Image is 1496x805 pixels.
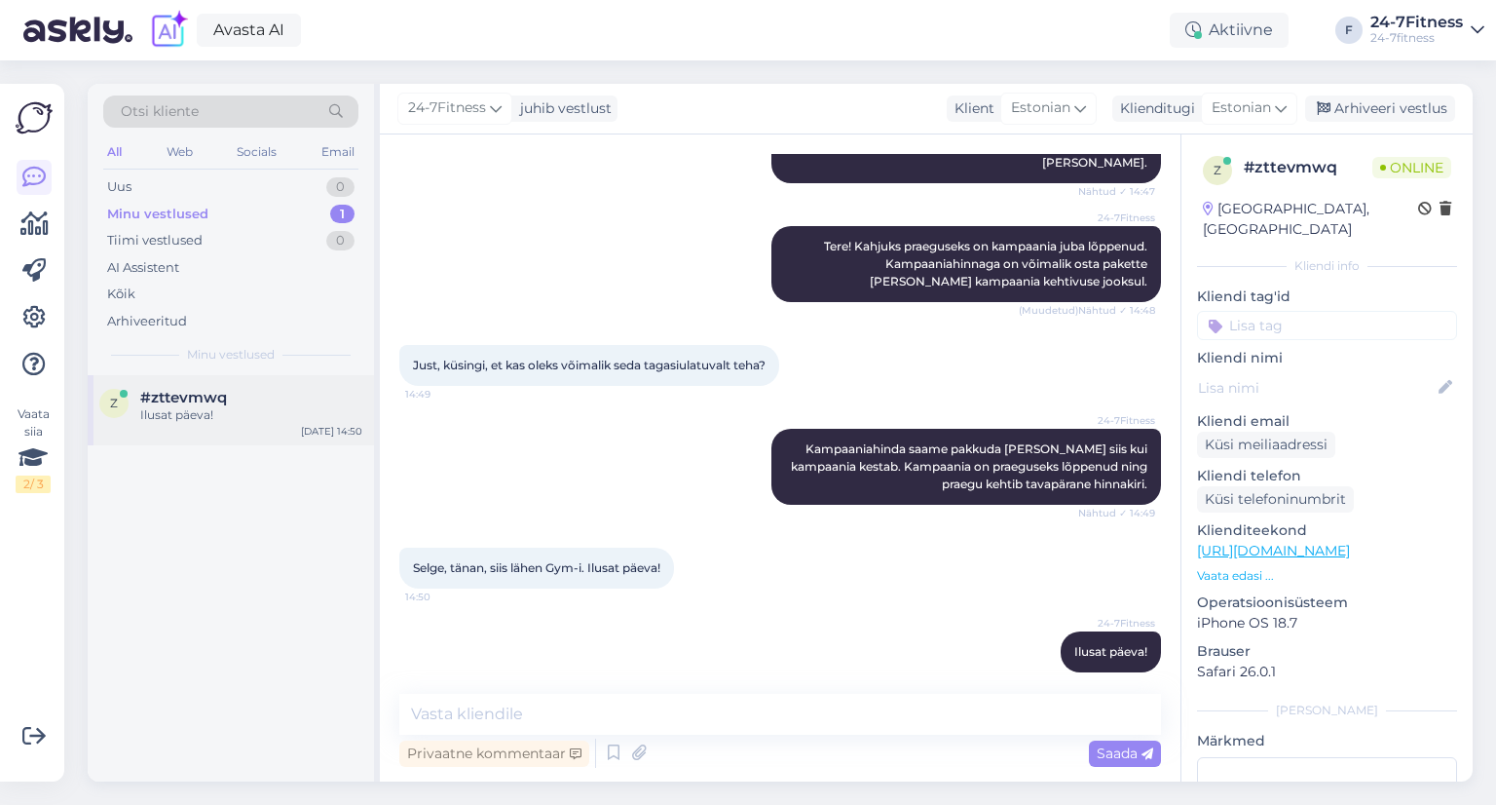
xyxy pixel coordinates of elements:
[413,560,660,575] span: Selge, tänan, siis lähen Gym-i. Ilusat päeva!
[1197,411,1457,432] p: Kliendi email
[1244,156,1372,179] div: # zttevmwq
[1197,348,1457,368] p: Kliendi nimi
[16,405,51,493] div: Vaata siia
[1370,15,1463,30] div: 24-7Fitness
[1197,593,1457,613] p: Operatsioonisüsteem
[1197,486,1354,513] div: Küsi telefoninumbrit
[1214,163,1221,177] span: z
[107,312,187,331] div: Arhiveeritud
[1197,520,1457,541] p: Klienditeekond
[408,97,486,119] span: 24-7Fitness
[1082,211,1155,225] span: 24-7Fitness
[103,139,126,165] div: All
[1197,662,1457,682] p: Safari 26.0.1
[1097,745,1153,762] span: Saada
[1197,311,1457,340] input: Lisa tag
[107,285,135,304] div: Kõik
[1197,731,1457,751] p: Märkmed
[1197,466,1457,486] p: Kliendi telefon
[326,231,355,250] div: 0
[405,387,478,402] span: 14:49
[1078,184,1155,199] span: Nähtud ✓ 14:47
[1197,702,1457,719] div: [PERSON_NAME]
[1078,506,1155,520] span: Nähtud ✓ 14:49
[791,441,1150,491] span: Kampaaniahinda saame pakkuda [PERSON_NAME] siis kui kampaania kestab. Kampaania on praeguseks lõp...
[405,590,478,604] span: 14:50
[1305,96,1455,122] div: Arhiveeri vestlus
[1203,199,1418,240] div: [GEOGRAPHIC_DATA], [GEOGRAPHIC_DATA]
[1197,257,1457,275] div: Kliendi info
[107,205,208,224] div: Minu vestlused
[187,346,275,364] span: Minu vestlused
[1197,641,1457,662] p: Brauser
[107,258,179,278] div: AI Assistent
[301,424,362,439] div: [DATE] 14:50
[1074,644,1147,659] span: Ilusat päeva!
[413,358,766,372] span: Just, küsingi, et kas oleks võimalik seda tagasiulatuvalt teha?
[512,98,612,119] div: juhib vestlust
[148,10,189,51] img: explore-ai
[140,406,362,424] div: Ilusat päeva!
[318,139,358,165] div: Email
[197,14,301,47] a: Avasta AI
[1112,98,1195,119] div: Klienditugi
[107,177,131,197] div: Uus
[824,239,1150,288] span: Tere! Kahjuks praeguseks on kampaania juba lõppenud. Kampaaniahinnaga on võimalik osta pakette [P...
[1335,17,1363,44] div: F
[1197,287,1457,307] p: Kliendi tag'id
[1370,15,1484,46] a: 24-7Fitness24-7fitness
[1198,377,1435,399] input: Lisa nimi
[1197,542,1350,559] a: [URL][DOMAIN_NAME]
[1212,97,1271,119] span: Estonian
[947,98,994,119] div: Klient
[16,476,51,493] div: 2 / 3
[1170,13,1289,48] div: Aktiivne
[1082,413,1155,428] span: 24-7Fitness
[233,139,280,165] div: Socials
[16,99,53,136] img: Askly Logo
[399,741,589,767] div: Privaatne kommentaar
[163,139,197,165] div: Web
[1197,613,1457,633] p: iPhone OS 18.7
[107,231,203,250] div: Tiimi vestlused
[326,177,355,197] div: 0
[140,389,227,406] span: #zttevmwq
[330,205,355,224] div: 1
[1082,673,1155,688] span: 14:50
[1370,30,1463,46] div: 24-7fitness
[1019,303,1155,318] span: (Muudetud) Nähtud ✓ 14:48
[1082,616,1155,631] span: 24-7Fitness
[121,101,199,122] span: Otsi kliente
[1197,432,1335,458] div: Küsi meiliaadressi
[1372,157,1451,178] span: Online
[1197,567,1457,585] p: Vaata edasi ...
[1011,97,1070,119] span: Estonian
[110,396,118,410] span: z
